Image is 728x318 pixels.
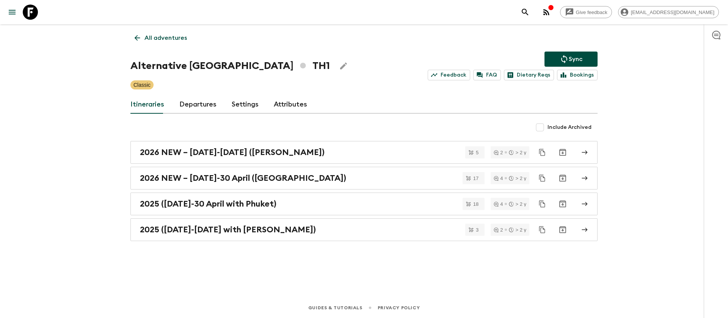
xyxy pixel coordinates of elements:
p: All adventures [144,33,187,42]
button: Duplicate [535,197,549,211]
a: Privacy Policy [378,304,420,312]
div: [EMAIL_ADDRESS][DOMAIN_NAME] [618,6,719,18]
a: 2025 ([DATE]-[DATE] with [PERSON_NAME]) [130,218,598,241]
button: Duplicate [535,171,549,185]
a: FAQ [473,70,501,80]
a: Attributes [274,96,307,114]
a: 2026 NEW – [DATE]-30 April ([GEOGRAPHIC_DATA]) [130,167,598,190]
a: All adventures [130,30,191,45]
h2: 2025 ([DATE]-[DATE] with [PERSON_NAME]) [140,225,316,235]
a: Itineraries [130,96,164,114]
span: [EMAIL_ADDRESS][DOMAIN_NAME] [627,9,719,15]
a: Settings [232,96,259,114]
button: Archive [555,171,570,186]
span: Include Archived [548,124,591,131]
button: search adventures [518,5,533,20]
a: 2026 NEW – [DATE]-[DATE] ([PERSON_NAME]) [130,141,598,164]
span: 17 [469,176,483,181]
a: Bookings [557,70,598,80]
div: 4 [494,202,503,207]
button: Sync adventure departures to the booking engine [544,52,598,67]
span: 3 [471,227,483,232]
a: Departures [179,96,217,114]
h2: 2025 ([DATE]-30 April with Phuket) [140,199,276,209]
div: 2 [494,227,503,232]
button: Edit Adventure Title [336,58,351,74]
span: Give feedback [572,9,612,15]
button: Archive [555,222,570,237]
a: 2025 ([DATE]-30 April with Phuket) [130,193,598,215]
div: > 2 y [509,150,526,155]
p: Sync [569,55,582,64]
div: > 2 y [509,176,526,181]
p: Classic [133,81,151,89]
a: Dietary Reqs [504,70,554,80]
div: > 2 y [509,227,526,232]
h2: 2026 NEW – [DATE]-30 April ([GEOGRAPHIC_DATA]) [140,173,346,183]
span: 18 [469,202,483,207]
button: Duplicate [535,223,549,237]
h2: 2026 NEW – [DATE]-[DATE] ([PERSON_NAME]) [140,147,325,157]
a: Feedback [428,70,470,80]
button: Archive [555,196,570,211]
div: > 2 y [509,202,526,207]
button: Duplicate [535,146,549,159]
span: 5 [471,150,483,155]
div: 4 [494,176,503,181]
div: 2 [494,150,503,155]
button: Archive [555,145,570,160]
button: menu [5,5,20,20]
h1: Alternative [GEOGRAPHIC_DATA] TH1 [130,58,330,74]
a: Give feedback [560,6,612,18]
a: Guides & Tutorials [308,304,362,312]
